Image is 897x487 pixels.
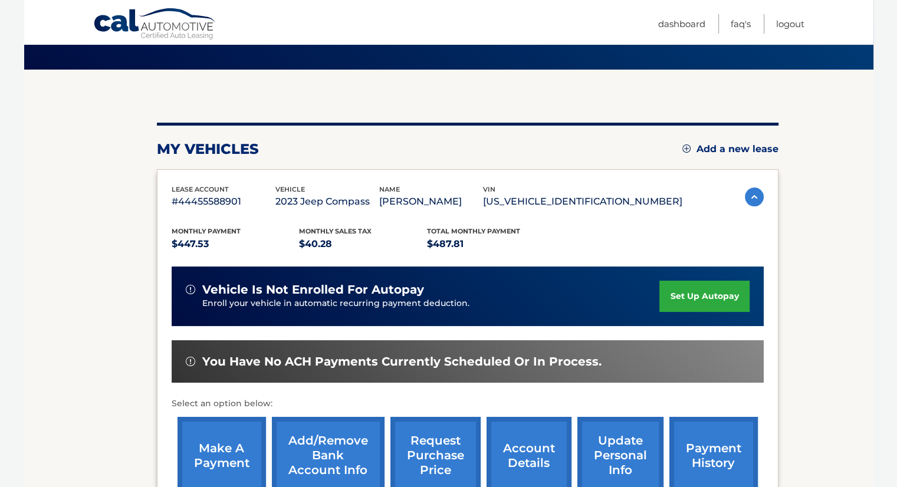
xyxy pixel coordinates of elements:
[299,227,372,235] span: Monthly sales Tax
[186,285,195,294] img: alert-white.svg
[202,282,424,297] span: vehicle is not enrolled for autopay
[658,14,705,34] a: Dashboard
[172,236,300,252] p: $447.53
[172,185,229,193] span: lease account
[157,140,259,158] h2: my vehicles
[172,227,241,235] span: Monthly Payment
[275,193,379,210] p: 2023 Jeep Compass
[299,236,427,252] p: $40.28
[172,397,764,411] p: Select an option below:
[483,193,682,210] p: [US_VEHICLE_IDENTIFICATION_NUMBER]
[682,144,691,153] img: add.svg
[682,143,778,155] a: Add a new lease
[275,185,305,193] span: vehicle
[379,193,483,210] p: [PERSON_NAME]
[172,193,275,210] p: #44455588901
[659,281,749,312] a: set up autopay
[202,297,660,310] p: Enroll your vehicle in automatic recurring payment deduction.
[483,185,495,193] span: vin
[93,8,217,42] a: Cal Automotive
[379,185,400,193] span: name
[745,187,764,206] img: accordion-active.svg
[776,14,804,34] a: Logout
[427,236,555,252] p: $487.81
[427,227,520,235] span: Total Monthly Payment
[202,354,602,369] span: You have no ACH payments currently scheduled or in process.
[186,357,195,366] img: alert-white.svg
[731,14,751,34] a: FAQ's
